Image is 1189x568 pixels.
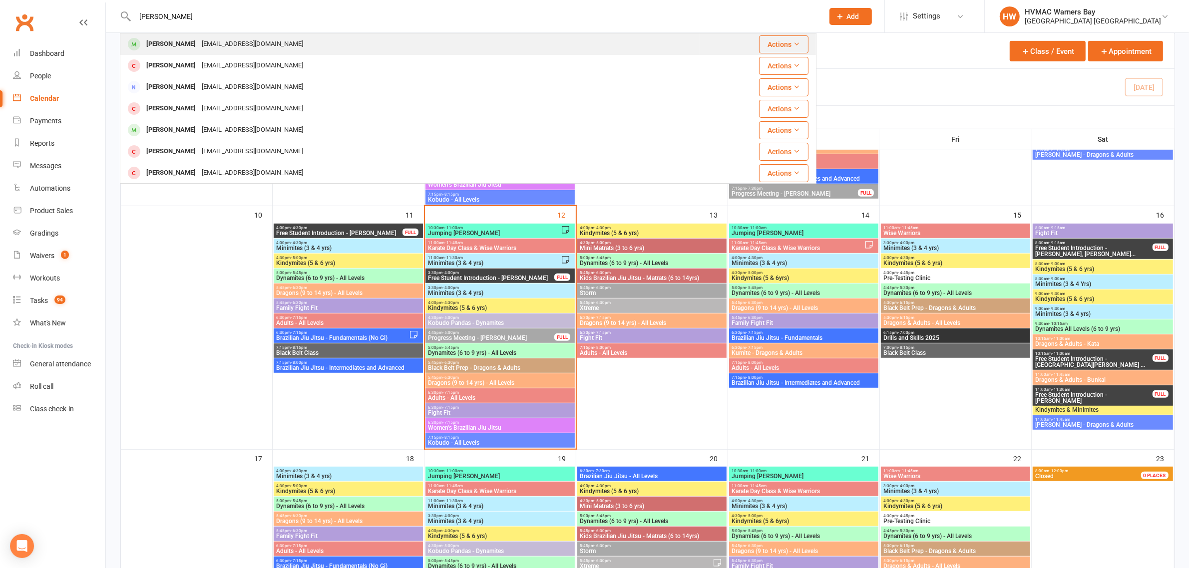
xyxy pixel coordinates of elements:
[444,256,463,260] span: - 11:30am
[710,450,728,466] div: 20
[143,166,199,180] div: [PERSON_NAME]
[731,380,876,386] span: Brazilian Jiu Jitsu - Intermediates and Advanced
[276,469,421,473] span: 4:00pm
[554,274,570,281] div: FULL
[1052,336,1070,341] span: - 11:00am
[1025,7,1161,16] div: HVMAC Warners Bay
[427,256,561,260] span: 11:00am
[276,300,421,305] span: 5:45pm
[291,330,307,335] span: - 7:15pm
[132,9,816,23] input: Search...
[898,241,914,245] span: - 4:00pm
[199,80,306,94] div: [EMAIL_ADDRESS][DOMAIN_NAME]
[731,271,876,275] span: 4:30pm
[883,330,1028,335] span: 6:15pm
[30,207,73,215] div: Product Sales
[883,345,1028,350] span: 7:00pm
[1049,226,1065,230] span: - 9:15am
[442,435,459,440] span: - 8:15pm
[13,222,105,245] a: Gradings
[254,206,272,223] div: 10
[579,290,725,296] span: Storm
[427,230,561,236] span: Jumping [PERSON_NAME]
[276,290,421,296] span: Dragons (9 to 14 yrs) - All Levels
[731,300,876,305] span: 5:45pm
[883,290,1028,296] span: Dynamites (6 to 9 yrs) - All Levels
[731,330,876,335] span: 6:30pm
[427,420,573,425] span: 6:30pm
[30,319,66,327] div: What's New
[427,350,573,356] span: Dynamites (6 to 9 yrs) - All Levels
[883,260,1028,266] span: Kindymites (5 & 6 yrs)
[861,206,879,223] div: 14
[276,350,421,356] span: Black Belt Class
[143,58,199,73] div: [PERSON_NAME]
[1052,387,1070,392] span: - 11:30am
[731,375,876,380] span: 7:15pm
[442,300,459,305] span: - 4:30pm
[199,37,306,51] div: [EMAIL_ADDRESS][DOMAIN_NAME]
[710,206,728,223] div: 13
[898,345,914,350] span: - 8:15pm
[1035,262,1171,266] span: 8:30am
[1035,152,1171,158] span: [PERSON_NAME] - Dragons & Adults
[291,469,307,473] span: - 4:30pm
[731,315,876,320] span: 5:45pm
[579,260,725,266] span: Dynamites (6 to 9 yrs) - All Levels
[1035,341,1171,347] span: Dragons & Adults - Kata
[1035,336,1171,341] span: 10:15am
[427,197,573,203] span: Kobudo - All Levels
[898,315,914,320] span: - 6:15pm
[731,305,876,311] span: Dragons (9 to 14 yrs) - All Levels
[1035,281,1171,287] span: Minimites (3 & 4 Yrs)
[442,192,459,197] span: - 8:15pm
[579,330,725,335] span: 6:30pm
[746,315,763,320] span: - 6:30pm
[427,260,561,266] span: Minimites (3 & 4 yrs)
[1035,277,1171,281] span: 8:30am
[579,226,725,230] span: 4:00pm
[276,315,421,320] span: 6:30pm
[579,335,725,341] span: Fight Fit
[276,365,421,371] span: Brazilian Jiu Jitsu - Intermediates and Advanced
[402,229,418,236] div: FULL
[746,375,763,380] span: - 8:00pm
[291,285,307,290] span: - 6:30pm
[30,405,74,413] div: Class check-in
[558,450,576,466] div: 19
[61,251,69,259] span: 1
[746,285,763,290] span: - 5:45pm
[1035,306,1171,311] span: 9:00am
[883,285,1028,290] span: 4:45pm
[276,271,421,275] span: 5:00pm
[442,375,459,380] span: - 6:30pm
[746,330,763,335] span: - 7:15pm
[276,230,403,236] span: Free Student Introduction - [PERSON_NAME]
[746,256,763,260] span: - 4:30pm
[746,360,763,365] span: - 8:00pm
[1035,266,1171,272] span: Kindymites (5 & 6 yrs)
[427,380,573,386] span: Dragons (9 to 14 yrs) - All Levels
[731,275,876,281] span: Kindymites (5 & 6yrs)
[594,315,611,320] span: - 7:15pm
[861,450,879,466] div: 21
[427,435,573,440] span: 7:15pm
[748,241,767,245] span: - 11:45am
[579,320,725,326] span: Dragons (9 to 14 yrs) - All Levels
[13,132,105,155] a: Reports
[883,305,1028,311] span: Black Belt Prep - Dragons & Adults
[898,330,914,335] span: - 7:00pm
[731,335,876,341] span: Brazilian Jiu Jitsu - Fundamentals
[900,226,918,230] span: - 11:45am
[442,390,459,395] span: - 7:15pm
[759,78,808,96] button: Actions
[427,290,573,296] span: Minimites (3 & 4 yrs)
[276,245,421,251] span: Minimites (3 & 4 yrs)
[883,226,1028,230] span: 11:00am
[746,186,763,191] span: - 7:30pm
[1049,262,1065,266] span: - 9:00am
[199,144,306,159] div: [EMAIL_ADDRESS][DOMAIN_NAME]
[30,274,60,282] div: Workouts
[444,241,463,245] span: - 11:45am
[276,320,421,326] span: Adults - All Levels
